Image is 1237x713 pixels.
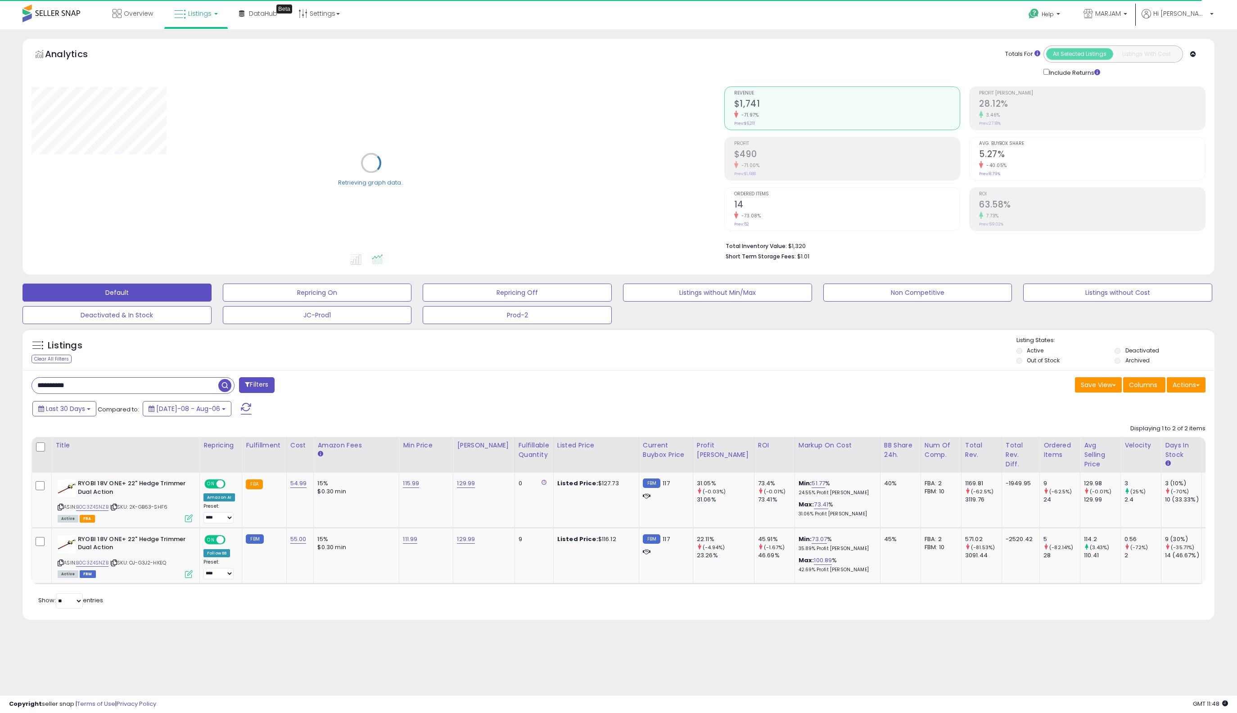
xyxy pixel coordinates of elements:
small: Prev: $6,211 [734,121,755,126]
div: -1949.95 [1006,479,1033,487]
div: Fulfillment [246,441,282,450]
div: 23.26% [697,551,754,560]
small: 7.73% [983,212,999,219]
span: Columns [1129,380,1157,389]
div: 45% [884,535,914,543]
div: FBM: 10 [925,543,954,551]
span: DataHub [249,9,277,18]
div: $0.30 min [317,487,392,496]
div: Ordered Items [1043,441,1076,460]
div: ASIN: [58,535,193,577]
button: JC-Prod1 [223,306,412,324]
th: The percentage added to the cost of goods (COGS) that forms the calculator for Min & Max prices. [795,437,880,473]
button: Prod-2 [423,306,612,324]
div: 22.11% [697,535,754,543]
span: Compared to: [98,405,139,414]
div: FBM: 10 [925,487,954,496]
small: Prev: 59.02% [979,221,1003,227]
div: $0.30 min [317,543,392,551]
span: OFF [224,536,239,543]
a: 111.99 [403,535,417,544]
span: Avg. Buybox Share [979,141,1205,146]
span: All listings currently available for purchase on Amazon [58,570,78,578]
span: Last 30 Days [46,404,85,413]
span: FBM [80,570,96,578]
small: -40.05% [983,162,1007,169]
button: Non Competitive [823,284,1012,302]
div: Fulfillable Quantity [519,441,550,460]
small: (-1.67%) [764,544,785,551]
div: Clear All Filters [32,355,72,363]
small: Prev: 8.79% [979,171,1000,176]
a: 129.99 [457,535,475,544]
div: 3119.76 [965,496,1002,504]
div: 28 [1043,551,1080,560]
small: -71.97% [738,112,759,118]
div: Amazon AI [203,493,235,501]
h5: Analytics [45,48,105,63]
small: (-0.01%) [764,488,786,495]
a: B0C3Z4SNZB [76,503,108,511]
small: (-82.14%) [1049,544,1073,551]
span: | SKU: OJ-G3J2-HKEQ [110,559,166,566]
div: FBA: 2 [925,479,954,487]
small: (-81.53%) [971,544,995,551]
div: FBA: 2 [925,535,954,543]
div: Velocity [1124,441,1157,450]
div: Days In Stock [1165,441,1198,460]
span: Show: entries [38,596,103,605]
div: Amazon Fees [317,441,395,450]
div: 2.4 [1124,496,1161,504]
h2: 63.58% [979,199,1205,212]
label: Active [1027,347,1043,354]
b: Listed Price: [557,535,598,543]
small: (-70%) [1171,488,1189,495]
div: 3 [1124,479,1161,487]
div: Preset: [203,503,235,523]
p: 35.89% Profit [PERSON_NAME] [799,546,873,552]
span: ON [205,536,217,543]
small: (-4.94%) [703,544,725,551]
div: Tooltip anchor [276,5,292,14]
div: 31.06% [697,496,754,504]
h5: Listings [48,339,82,352]
div: Title [55,441,196,450]
button: All Selected Listings [1046,48,1113,60]
button: Save View [1075,377,1122,393]
span: | SKU: 2K-GB63-SHF6 [110,503,167,510]
div: Preset: [203,559,235,579]
a: 54.99 [290,479,307,488]
div: ASIN: [58,479,193,521]
button: Listings With Cost [1113,48,1180,60]
div: % [799,479,873,496]
div: 1169.81 [965,479,1002,487]
span: [DATE]-08 - Aug-06 [156,404,220,413]
small: FBM [246,534,263,544]
b: Min: [799,535,812,543]
button: Deactivated & In Stock [23,306,212,324]
div: Repricing [203,441,238,450]
small: Prev: 52 [734,221,749,227]
div: 114.2 [1084,535,1120,543]
div: 129.99 [1084,496,1120,504]
div: 0 [519,479,546,487]
div: 14 (46.67%) [1165,551,1201,560]
div: 110.41 [1084,551,1120,560]
a: 129.99 [457,479,475,488]
small: -71.00% [738,162,760,169]
div: BB Share 24h. [884,441,917,460]
div: 73.41% [758,496,795,504]
div: 10 (33.33%) [1165,496,1201,504]
div: Follow BB [203,549,230,557]
div: -2520.42 [1006,535,1033,543]
i: Get Help [1028,8,1039,19]
small: 3.46% [983,112,1000,118]
div: 9 (30%) [1165,535,1201,543]
button: Repricing On [223,284,412,302]
div: Retrieving graph data.. [338,178,404,186]
b: Listed Price: [557,479,598,487]
small: Prev: 27.18% [979,121,1001,126]
span: ROI [979,192,1205,197]
label: Out of Stock [1027,356,1060,364]
div: % [799,556,873,573]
